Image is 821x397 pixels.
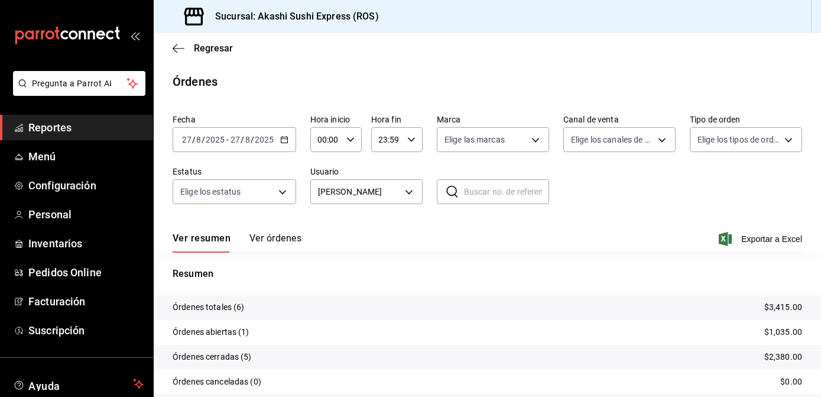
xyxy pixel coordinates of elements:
[32,78,127,90] span: Pregunta a Parrot AI
[437,115,549,124] label: Marca
[249,233,301,253] button: Ver órdenes
[28,120,144,135] span: Reportes
[721,232,802,246] button: Exportar a Excel
[28,293,144,309] span: Facturación
[245,135,251,144] input: --
[464,180,549,204] input: Buscar no. de referencia
[173,301,245,314] p: Órdenes totales (6)
[318,186,401,198] span: [PERSON_NAME]
[130,31,139,40] button: open_drawer_menu
[180,186,241,198] span: Elige los estatus
[764,301,802,314] p: $3,415.00
[310,167,423,176] label: Usuario
[764,326,802,338] p: $1,035.00
[764,351,802,363] p: $2,380.00
[173,233,301,253] div: navigation tabs
[202,135,205,144] span: /
[173,167,296,176] label: Estatus
[571,134,654,146] span: Elige los canales de venta
[28,377,128,391] span: Ayuda
[251,135,254,144] span: /
[28,206,144,222] span: Personal
[173,351,252,363] p: Órdenes cerradas (5)
[173,326,249,338] p: Órdenes abiertas (1)
[181,135,192,144] input: --
[226,135,229,144] span: -
[28,177,144,193] span: Configuración
[173,73,218,91] div: Órdenes
[8,86,145,98] a: Pregunta a Parrot AI
[173,267,802,281] p: Resumen
[563,115,676,124] label: Canal de venta
[192,135,196,144] span: /
[173,43,233,54] button: Regresar
[173,233,231,253] button: Ver resumen
[371,115,423,124] label: Hora fin
[173,376,261,388] p: Órdenes canceladas (0)
[444,134,505,146] span: Elige las marcas
[196,135,202,144] input: --
[28,264,144,280] span: Pedidos Online
[173,115,296,124] label: Fecha
[28,235,144,251] span: Inventarios
[28,322,144,338] span: Suscripción
[241,135,244,144] span: /
[780,376,802,388] p: $0.00
[194,43,233,54] span: Regresar
[13,71,145,96] button: Pregunta a Parrot AI
[254,135,274,144] input: ----
[206,9,379,24] h3: Sucursal: Akashi Sushi Express (ROS)
[690,115,802,124] label: Tipo de orden
[28,149,144,164] span: Menú
[230,135,241,144] input: --
[205,135,225,144] input: ----
[310,115,362,124] label: Hora inicio
[697,134,780,146] span: Elige los tipos de orden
